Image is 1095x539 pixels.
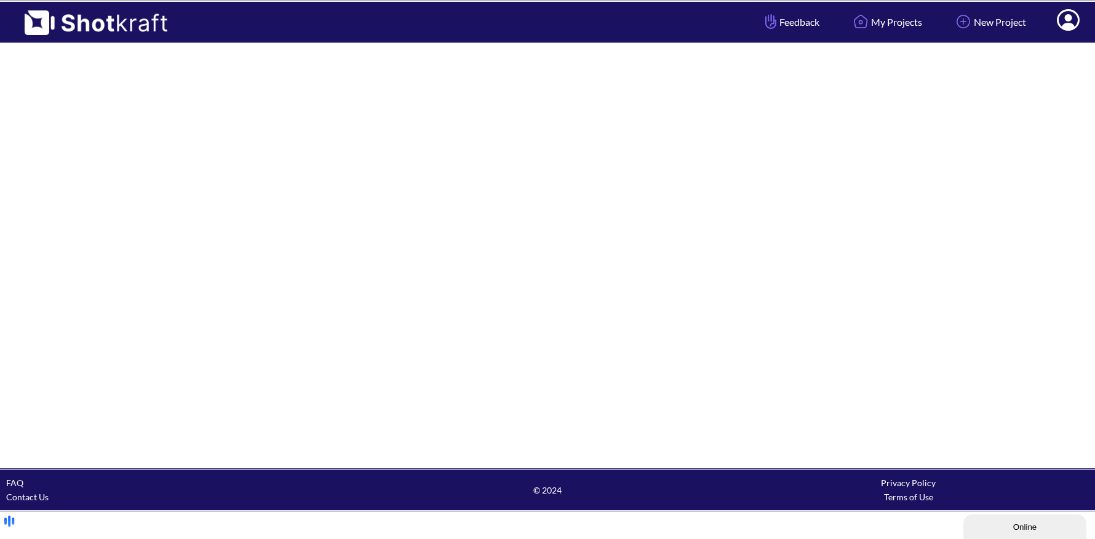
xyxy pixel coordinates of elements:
[841,6,931,38] a: My Projects
[367,483,728,497] span: © 2024
[6,492,49,502] a: Contact Us
[762,15,819,29] span: Feedback
[728,476,1089,490] div: Privacy Policy
[953,11,974,32] img: Add Icon
[6,478,23,488] a: FAQ
[944,6,1035,38] a: New Project
[728,490,1089,504] div: Terms of Use
[963,512,1089,539] iframe: chat widget
[850,11,871,32] img: Home Icon
[762,11,779,32] img: Hand Icon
